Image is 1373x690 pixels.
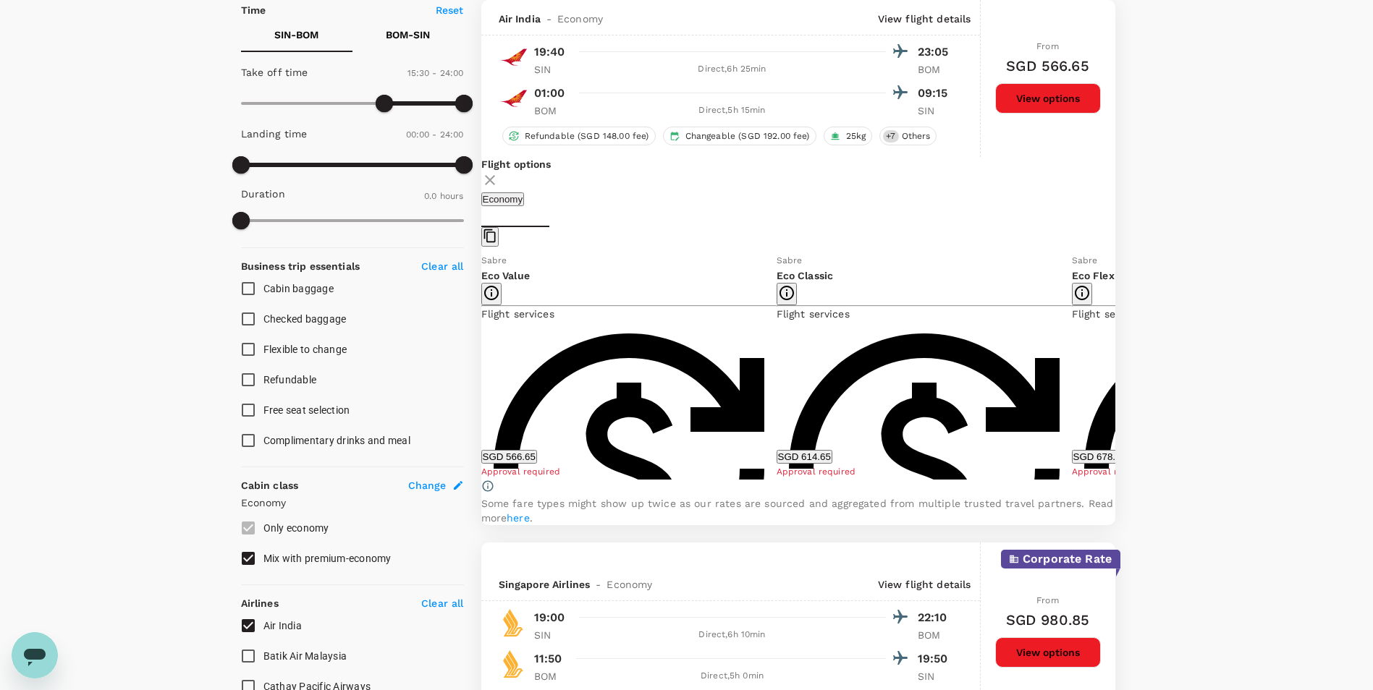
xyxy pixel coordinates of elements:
[481,308,554,320] span: Flight services
[918,62,954,77] p: BOM
[663,127,816,145] div: Changeable (SGD 192.00 fee)
[263,404,350,416] span: Free seat selection
[507,512,530,524] a: here
[274,27,318,42] p: SIN - BOM
[878,577,971,592] p: View flight details
[1006,54,1089,77] h6: SGD 566.65
[499,84,528,113] img: AI
[777,467,856,477] span: Approval required
[534,43,565,61] p: 19:40
[918,103,954,118] p: SIN
[263,553,392,564] span: Mix with premium-economy
[481,255,507,265] span: Sabre
[263,283,334,294] span: Cabin baggage
[579,62,886,77] div: Direct , 6h 25min
[386,27,430,42] p: BOM - SIN
[777,268,1072,283] p: Eco Classic
[824,127,873,145] div: 25kg
[263,522,329,534] span: Only economy
[406,129,464,140] span: 00:00 - 24:00
[263,313,347,325] span: Checked baggage
[1036,41,1059,51] span: From
[579,103,886,118] div: Direct , 5h 15min
[241,3,266,17] p: Time
[534,650,562,668] p: 11:50
[407,68,464,78] span: 15:30 - 24:00
[499,649,528,678] img: SQ
[263,344,347,355] span: Flexible to change
[519,130,655,142] span: Refundable (SGD 148.00 fee)
[918,650,954,668] p: 19:50
[481,157,1115,171] p: Flight options
[241,187,285,201] p: Duration
[840,130,872,142] span: 25kg
[241,260,360,272] strong: Business trip essentials
[541,12,557,26] span: -
[1023,550,1112,568] p: Corporate Rate
[241,597,279,609] strong: Airlines
[241,495,464,510] p: Economy
[408,478,447,493] span: Change
[481,192,525,206] button: Economy
[263,374,317,386] span: Refundable
[241,127,308,141] p: Landing time
[918,669,954,683] p: SIN
[481,450,537,464] button: SGD 566.65
[263,650,347,662] span: Batik Air Malaysia
[534,62,570,77] p: SIN
[918,609,954,626] p: 22:10
[777,450,832,464] button: SGD 614.65
[481,268,777,283] p: Eco Value
[680,130,816,142] span: Changeable (SGD 192.00 fee)
[534,103,570,118] p: BOM
[499,577,591,592] span: Singapore Airlines
[995,637,1101,668] button: View options
[499,43,528,72] img: AI
[1072,255,1098,265] span: Sabre
[534,85,565,102] p: 01:00
[534,628,570,642] p: SIN
[579,669,886,683] div: Direct , 5h 0min
[263,435,410,446] span: Complimentary drinks and meal
[883,130,898,142] span: + 7
[918,85,954,102] p: 09:15
[421,259,463,273] p: Clear all
[481,496,1115,525] p: Some fare types might show up twice as our rates are sourced and aggregated from multiple trusted...
[777,308,850,320] span: Flight services
[1072,450,1128,464] button: SGD 678.65
[241,480,299,491] strong: Cabin class
[424,191,463,201] span: 0.0 hours
[481,467,561,477] span: Approval required
[1072,268,1367,283] p: Eco Flex
[918,628,954,642] p: BOM
[878,12,971,26] p: View flight details
[1006,608,1090,631] h6: SGD 980.85
[502,127,656,145] div: Refundable (SGD 148.00 fee)
[879,127,937,145] div: +7Others
[499,12,541,26] span: Air India
[534,669,570,683] p: BOM
[1072,308,1145,320] span: Flight services
[557,12,603,26] span: Economy
[777,255,803,265] span: Sabre
[995,83,1101,114] button: View options
[499,608,528,637] img: SQ
[1072,467,1152,477] span: Approval required
[896,130,937,142] span: Others
[918,43,954,61] p: 23:05
[263,620,302,631] span: Air India
[579,628,886,642] div: Direct , 6h 10min
[607,577,652,592] span: Economy
[1036,595,1059,605] span: From
[421,596,463,610] p: Clear all
[12,632,58,678] iframe: Button to launch messaging window
[534,609,565,626] p: 19:00
[241,65,308,80] p: Take off time
[590,577,607,592] span: -
[436,3,464,17] p: Reset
